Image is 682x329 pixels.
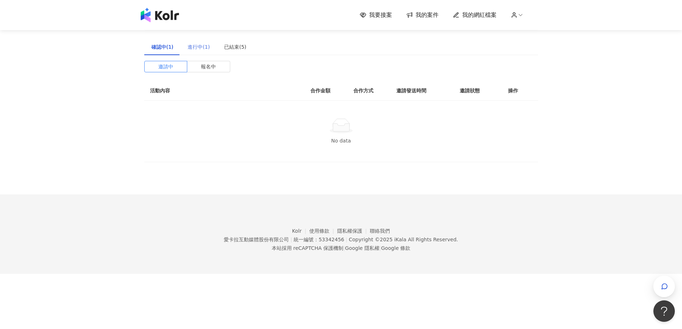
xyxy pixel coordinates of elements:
[406,11,439,19] a: 我的案件
[381,245,410,251] a: Google 條款
[345,245,379,251] a: Google 隱私權
[292,228,309,234] a: Kolr
[502,81,538,101] th: 操作
[343,245,345,251] span: |
[360,11,392,19] a: 我要接案
[272,244,410,252] span: 本站採用 reCAPTCHA 保護機制
[201,61,216,72] span: 報名中
[394,237,406,242] a: iKala
[349,237,458,242] div: Copyright © 2025 All Rights Reserved.
[416,11,439,19] span: 我的案件
[153,137,529,145] div: No data
[391,81,454,101] th: 邀請發送時間
[345,237,347,242] span: |
[224,237,289,242] div: 愛卡拉互動媒體股份有限公司
[294,237,344,242] div: 統一編號：53342456
[144,81,287,101] th: 活動內容
[462,11,497,19] span: 我的網紅檔案
[290,237,292,242] span: |
[337,228,370,234] a: 隱私權保護
[158,61,173,72] span: 邀請中
[370,228,390,234] a: 聯絡我們
[454,81,502,101] th: 邀請狀態
[305,81,348,101] th: 合作金額
[348,81,391,101] th: 合作方式
[141,8,179,22] img: logo
[188,43,210,51] div: 進行中(1)
[379,245,381,251] span: |
[653,300,675,322] iframe: Help Scout Beacon - Open
[369,11,392,19] span: 我要接案
[224,43,246,51] div: 已結束(5)
[151,43,174,51] div: 確認中(1)
[453,11,497,19] a: 我的網紅檔案
[309,228,337,234] a: 使用條款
